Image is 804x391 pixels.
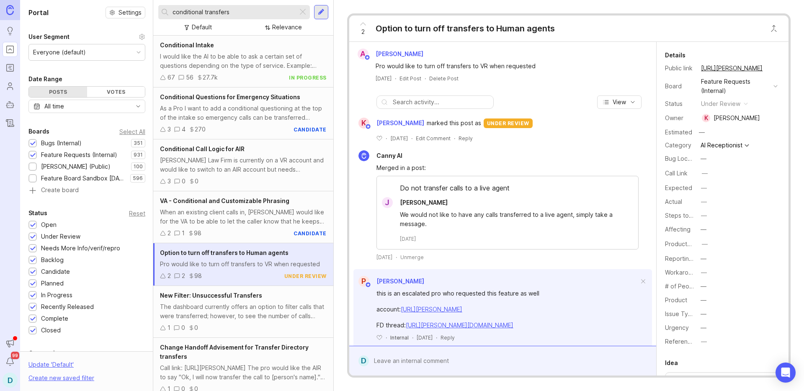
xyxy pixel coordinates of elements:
a: Option to turn off transfers to Human agentsPro would like to turn off transfers to VR when reque... [153,243,333,286]
div: Posts [29,87,87,97]
div: Status [28,208,47,218]
label: Call Link [665,170,688,177]
div: Merged in a post: [376,163,639,172]
label: Bug Location [665,155,701,162]
span: Conditional Call Logic for AIR [160,145,245,152]
button: Reference(s) [698,336,709,347]
div: Public link [665,64,694,73]
span: Canny AI [376,152,402,159]
div: 2 [167,229,171,238]
a: New Filter: Unsuccessful TransfersThe dashboard currently offers an option to filter calls that w... [153,286,333,338]
a: Create board [28,187,145,195]
div: — [701,323,706,332]
a: Roadmaps [3,60,18,75]
div: In Progress [41,291,72,300]
div: Default [192,23,212,32]
div: — [701,183,707,193]
div: Feature Requests (Internal) [41,150,117,159]
label: Affecting [665,226,691,233]
div: Select All [119,129,145,134]
div: A [358,49,368,59]
div: 270 [195,125,206,134]
div: 0 [182,177,186,186]
div: [PERSON_NAME] [714,113,760,123]
div: FD thread: [376,321,639,330]
div: Create new saved filter [28,373,94,383]
a: [DATE] [376,75,392,82]
div: — [701,154,706,163]
div: Estimated [665,129,692,135]
img: Canny AI [358,150,369,161]
div: Reset [129,211,145,216]
div: 67 [167,73,175,82]
a: Conditional IntakeI would like the AI to be able to ask a certain set of questions depending on t... [153,36,333,87]
div: 98 [194,271,202,280]
button: Close button [765,20,782,37]
span: Settings [119,8,142,17]
svg: toggle icon [131,103,145,110]
div: Internal [390,334,409,341]
button: Call Link [699,168,710,179]
span: New Filter: Unsuccessful Transfers [160,292,262,299]
span: Conditional Intake [160,41,214,49]
div: — [702,239,708,249]
label: Issue Type [665,310,696,317]
button: Notifications [3,354,18,369]
a: Users [3,79,18,94]
label: # of People Affected [665,283,724,290]
span: Conditional Questions for Emergency Situations [160,93,300,100]
span: [PERSON_NAME] [376,50,423,57]
label: Reference(s) [665,338,702,345]
div: under review [284,273,327,280]
div: 0 [194,323,198,332]
div: 4 [182,125,186,134]
div: [PERSON_NAME] (Public) [41,162,111,171]
img: member badge [365,123,371,130]
a: [URL][PERSON_NAME][DOMAIN_NAME] [406,322,513,329]
div: · [411,135,412,142]
label: Reporting Team [665,255,710,262]
a: Portal [3,42,18,57]
div: Everyone (default) [33,48,86,57]
p: 351 [134,140,143,147]
div: candidate [294,126,327,133]
div: The dashboard currently offers an option to filter calls that were transferred; however, to see t... [160,302,327,321]
div: — [701,211,707,220]
div: Reply [459,135,473,142]
div: account: [376,305,639,314]
div: Open [41,220,57,229]
div: this is an escalated pro who requested this feature as well [376,289,639,298]
div: — [696,127,707,138]
div: — [701,337,707,346]
div: Call link: [URL][PERSON_NAME] The pro would like the AIR to say "Ok, I will now transfer the call... [160,363,327,382]
div: Planned [41,279,64,288]
p: 596 [133,175,143,182]
div: Feature Requests (Internal) [701,77,770,95]
label: Actual [665,198,682,205]
a: Autopilot [3,97,18,112]
button: ProductboardID [699,239,710,250]
button: Workaround [698,267,709,278]
span: Change Handoff Advisement for Transfer Directory transfers [160,344,309,360]
div: · [386,334,387,341]
div: Recently Released [41,302,94,311]
a: Conditional Call Logic for AIR[PERSON_NAME] Law Firm is currently on a VR account and would like ... [153,139,333,191]
button: Actual [698,196,709,207]
a: Conditional Questions for Emergency SituationsAs a Pro I want to add a conditional questioning at... [153,87,333,139]
div: User Segment [28,32,70,42]
div: — [701,225,706,234]
div: 1 [182,229,185,238]
time: [DATE] [400,235,416,242]
div: · [436,334,437,341]
a: [URL][PERSON_NAME] [698,63,765,74]
div: Owner [665,113,694,123]
button: Steps to Reproduce [698,210,709,221]
div: Idea [665,358,678,368]
div: As a Pro I want to add a conditional questioning at the top of the intake so emergency calls can ... [160,104,327,122]
div: 98 [194,229,201,238]
div: · [396,254,397,261]
div: P [358,276,369,287]
img: member badge [365,282,371,288]
a: Ideas [3,23,18,39]
input: Search... [173,8,294,17]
